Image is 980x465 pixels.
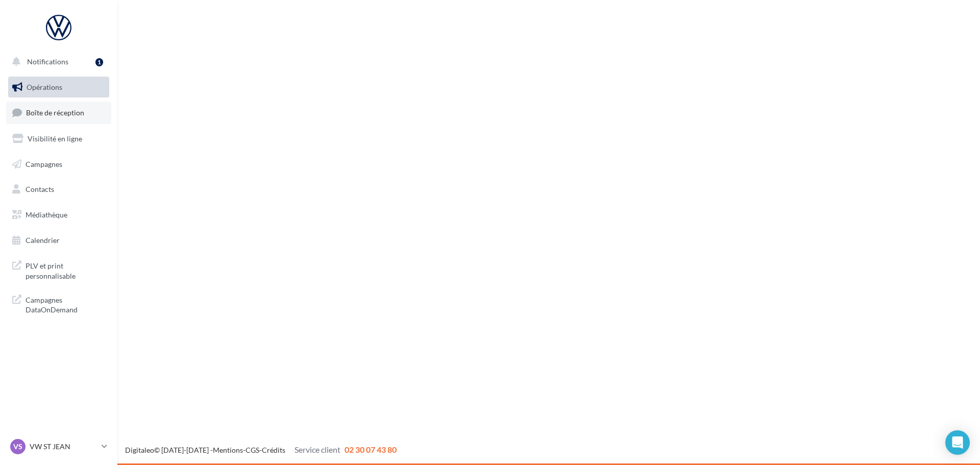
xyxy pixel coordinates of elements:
div: Open Intercom Messenger [945,430,970,455]
p: VW ST JEAN [30,442,97,452]
a: Campagnes [6,154,111,175]
span: Notifications [27,57,68,66]
span: VS [13,442,22,452]
span: Calendrier [26,236,60,244]
span: Opérations [27,83,62,91]
a: Boîte de réception [6,102,111,124]
a: Visibilité en ligne [6,128,111,150]
a: VS VW ST JEAN [8,437,109,456]
a: Digitaleo [125,446,154,454]
div: 1 [95,58,103,66]
a: PLV et print personnalisable [6,255,111,285]
span: Service client [295,445,340,454]
span: Contacts [26,185,54,193]
a: Médiathèque [6,204,111,226]
a: Contacts [6,179,111,200]
a: Calendrier [6,230,111,251]
a: Opérations [6,77,111,98]
span: PLV et print personnalisable [26,259,105,281]
a: Campagnes DataOnDemand [6,289,111,319]
button: Notifications 1 [6,51,107,72]
span: Boîte de réception [26,108,84,117]
span: Campagnes [26,159,62,168]
span: © [DATE]-[DATE] - - - [125,446,397,454]
span: Médiathèque [26,210,67,219]
span: Visibilité en ligne [28,134,82,143]
span: 02 30 07 43 80 [345,445,397,454]
a: Mentions [213,446,243,454]
span: Campagnes DataOnDemand [26,293,105,315]
a: Crédits [262,446,285,454]
a: CGS [246,446,259,454]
